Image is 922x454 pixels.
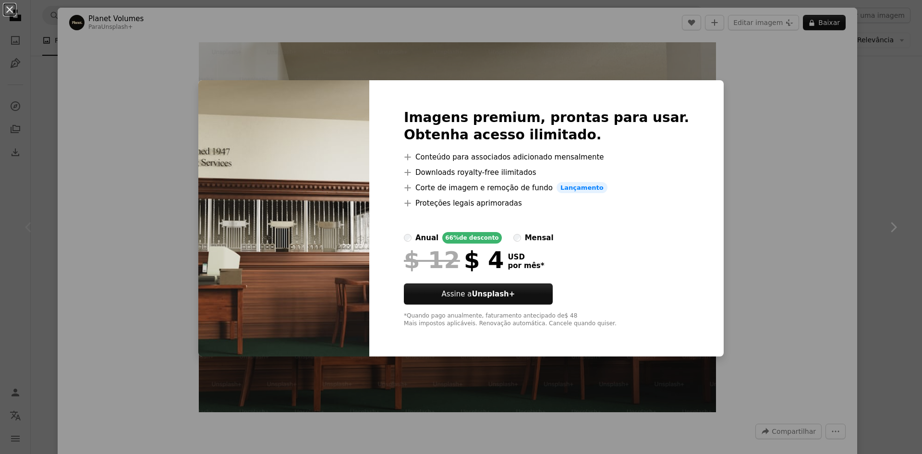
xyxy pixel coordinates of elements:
[404,197,689,209] li: Proteções legais aprimoradas
[198,80,369,357] img: premium_photo-1755156428545-65fb741f4272
[513,234,521,242] input: mensal
[404,247,460,272] span: $ 12
[415,232,438,244] div: anual
[404,247,504,272] div: $ 4
[508,261,544,270] span: por mês *
[404,283,553,305] button: Assine aUnsplash+
[508,253,544,261] span: USD
[525,232,554,244] div: mensal
[557,182,607,194] span: Lançamento
[404,151,689,163] li: Conteúdo para associados adicionado mensalmente
[404,109,689,144] h2: Imagens premium, prontas para usar. Obtenha acesso ilimitado.
[442,232,501,244] div: 66% de desconto
[404,312,689,328] div: *Quando pago anualmente, faturamento antecipado de $ 48 Mais impostos aplicáveis. Renovação autom...
[404,234,412,242] input: anual66%de desconto
[404,182,689,194] li: Corte de imagem e remoção de fundo
[404,167,689,178] li: Downloads royalty-free ilimitados
[472,290,515,298] strong: Unsplash+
